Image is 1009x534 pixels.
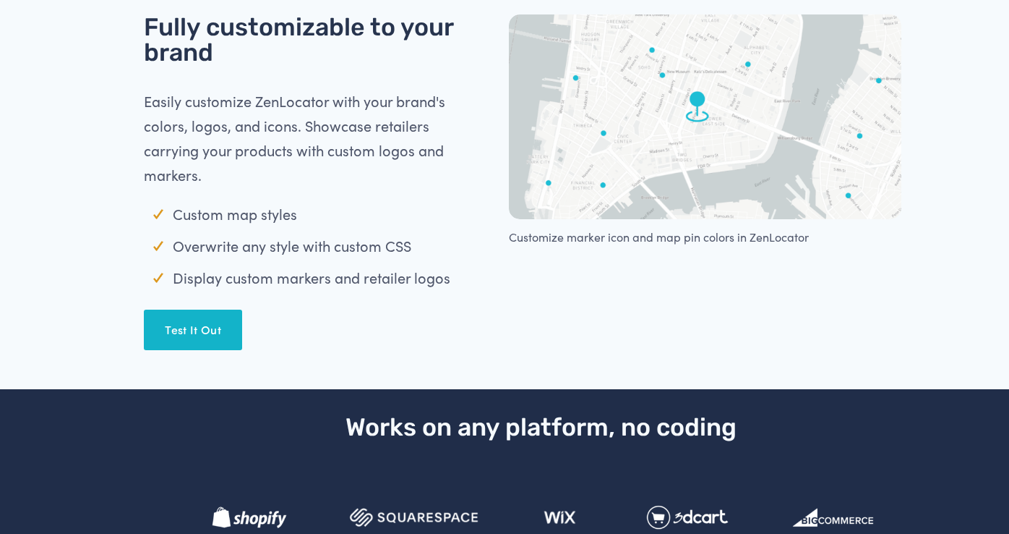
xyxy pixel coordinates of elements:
a: Test It Out [144,310,242,350]
span: Easily customize ZenLocator with your brand's colors, logos, and icons. Showcase retailers carryi... [144,91,449,185]
span: Fully customizable to your brand [144,12,459,68]
img: Customize marker icon and map pin colors ZenLocator [509,14,902,219]
h2: Works on any platform, no coding [180,415,901,441]
span: Display custom markers and retailer logos [173,268,450,287]
span: Overwrite any style with custom CSS [173,236,411,255]
span: Custom map styles [173,204,297,224]
span: Customize marker icon and map pin colors in ZenLocator [509,229,809,245]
